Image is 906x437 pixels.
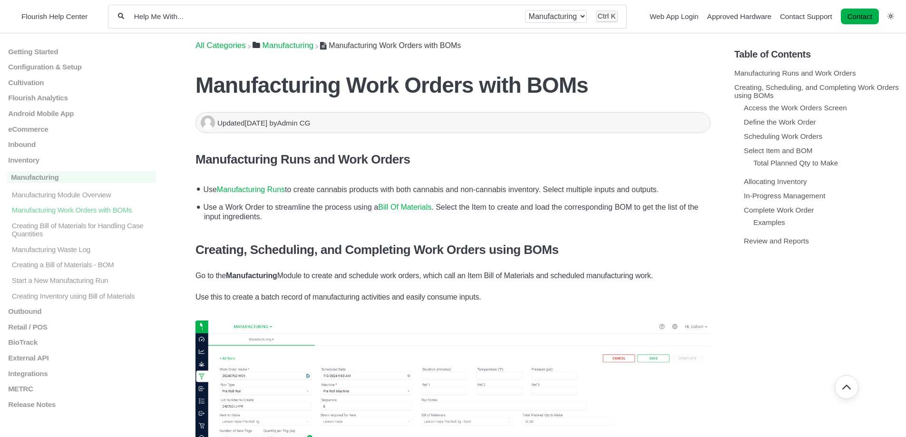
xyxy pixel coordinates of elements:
a: Contact [841,9,879,24]
a: External API [7,354,156,362]
a: Start a New Manufacturing Run [7,276,156,284]
a: Creating a Bill of Materials - BOM [7,261,156,269]
p: Use this to create a batch record of manufacturing activities and easily consume inputs. [195,291,711,303]
li: Use to create cannabis products with both cannabis and non-cannabis inventory. Select multiple in... [200,179,711,197]
p: Manufacturing Waste Log [11,245,156,253]
h3: Creating, Scheduling, and Completing Work Orders using BOMs [195,243,711,257]
a: Manufacturing Waste Log [7,245,156,253]
kbd: K [611,12,615,20]
span: Manufacturing Work Orders with BOMs [329,41,461,49]
time: [DATE] [244,119,267,127]
a: BioTrack [7,338,156,346]
a: Android Mobile App [7,109,156,117]
a: Review and Reports [744,237,809,245]
span: ​Manufacturing [263,41,314,50]
li: Contact desktop [838,10,881,23]
a: Scheduling Work Orders [744,132,822,140]
input: Help Me With... [133,12,516,21]
a: Manufacturing [7,171,156,183]
img: Flourish Help Center Logo [12,10,17,23]
a: Contact Support navigation item [780,12,832,20]
p: Manufacturing Module Overview [11,191,156,199]
span: Flourish Help Center [21,12,88,20]
kbd: Ctrl [598,12,609,20]
a: METRC [7,385,156,393]
a: Inbound [7,140,156,148]
p: Creating Bill of Materials for Handling Case Quantities [11,222,156,238]
li: Use a Work Order to streamline the process using a . Select the Item to create and load the corre... [200,197,711,224]
strong: Manufacturing [226,272,277,280]
a: Creating Bill of Materials for Handling Case Quantities [7,222,156,238]
a: Allocating Inventory [744,177,807,185]
a: Configuration & Setup [7,63,156,71]
p: Go to the Module to create and schedule work orders, which call an Item Bill of Materials and sch... [195,270,711,282]
a: Outbound [7,307,156,315]
a: Manufacturing Module Overview [7,191,156,199]
a: Web App Login navigation item [650,12,699,20]
a: Manufacturing Runs [217,185,285,194]
a: Retail / POS [7,323,156,331]
a: Release Notes [7,400,156,408]
a: Manufacturing Work Orders with BOMs [7,206,156,214]
a: Total Planned Qty to Make [753,159,838,167]
a: Creating Inventory using Bill of Materials [7,291,156,300]
h5: Table of Contents [734,49,899,60]
a: Cultivation [7,78,156,87]
span: Updated [217,119,269,127]
a: Define the Work Order [744,118,816,126]
a: Manufacturing [253,41,313,50]
p: Manufacturing Work Orders with BOMs [11,206,156,214]
a: Bill Of Materials [378,203,431,211]
a: Complete Work Order [744,206,814,214]
a: In-Progress Management [744,192,825,200]
a: Flourish Help Center [12,10,88,23]
span: by [269,119,310,127]
p: Creating Inventory using Bill of Materials [11,291,156,300]
a: eCommerce [7,125,156,133]
a: Flourish Analytics [7,94,156,102]
a: Select Item and BOM [744,146,812,155]
a: Getting Started [7,47,156,55]
a: Manufacturing Runs and Work Orders [734,69,856,77]
a: Switch dark mode setting [887,12,894,20]
a: Inventory [7,156,156,164]
p: Creating a Bill of Materials - BOM [11,261,156,269]
a: Access the Work Orders Screen [744,104,847,112]
h1: Manufacturing Work Orders with BOMs [195,72,711,98]
a: Approved Hardware navigation item [707,12,771,20]
a: Creating, Scheduling, and Completing Work Orders using BOMs [734,83,899,99]
a: Breadcrumb link to All Categories [195,41,246,50]
img: Admin CG [201,116,215,130]
a: Integrations [7,369,156,377]
a: Examples [753,218,785,226]
h3: Manufacturing Runs and Work Orders [195,152,711,167]
p: Start a New Manufacturing Run [11,276,156,284]
span: All Categories [195,41,246,50]
span: Admin CG [277,119,311,127]
button: Go back to top of document [835,375,858,399]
